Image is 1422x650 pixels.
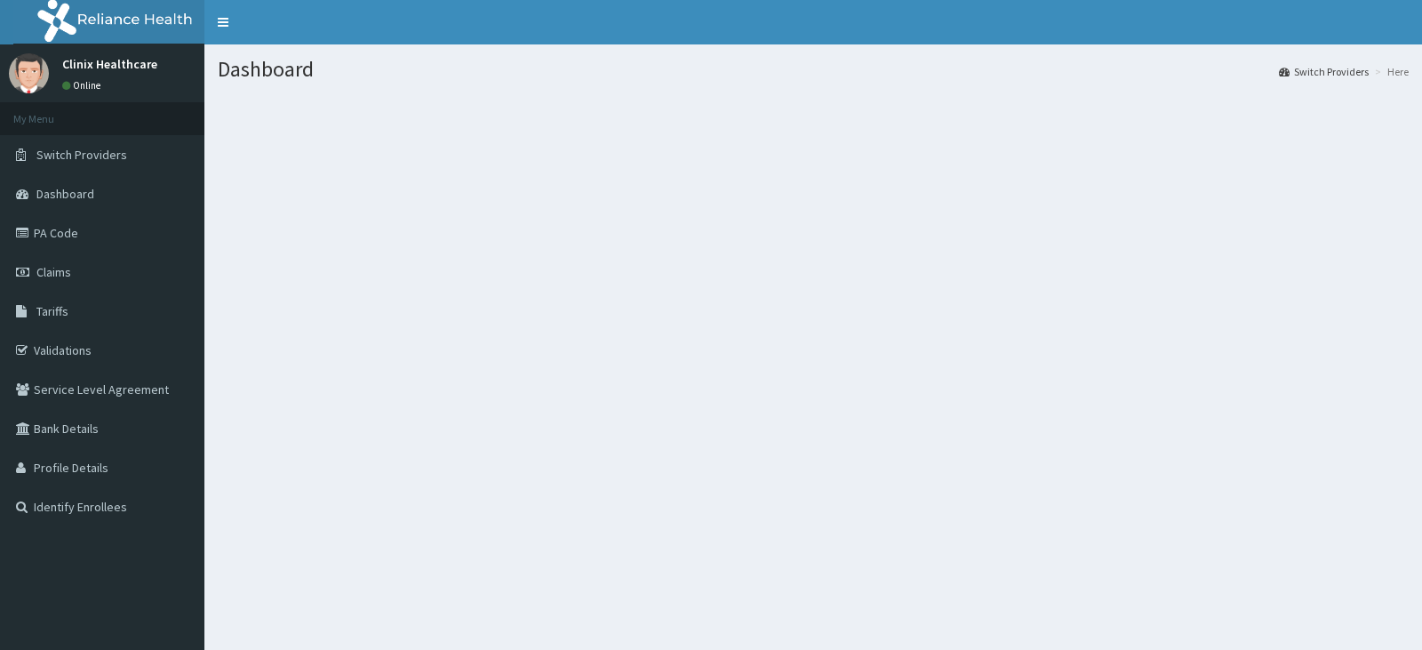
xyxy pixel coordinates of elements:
[36,303,68,319] span: Tariffs
[62,79,105,92] a: Online
[218,58,1409,81] h1: Dashboard
[36,264,71,280] span: Claims
[36,186,94,202] span: Dashboard
[62,58,157,70] p: Clinix Healthcare
[9,53,49,93] img: User Image
[1279,64,1369,79] a: Switch Providers
[1370,64,1409,79] li: Here
[36,147,127,163] span: Switch Providers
